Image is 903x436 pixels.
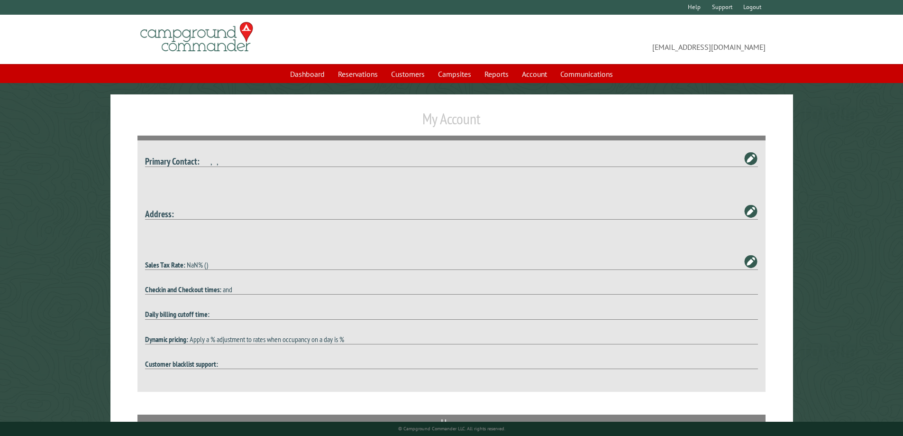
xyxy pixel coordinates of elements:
[145,208,174,220] strong: Address:
[145,309,210,319] strong: Daily billing cutoff time:
[145,155,200,167] strong: Primary Contact:
[145,260,185,269] strong: Sales Tax Rate:
[145,285,221,294] strong: Checkin and Checkout times:
[137,415,766,433] h2: Users
[555,65,619,83] a: Communications
[137,110,766,136] h1: My Account
[187,260,208,269] span: NaN% ()
[479,65,514,83] a: Reports
[332,65,383,83] a: Reservations
[385,65,430,83] a: Customers
[137,19,256,56] img: Campground Commander
[145,156,758,167] h4: , ,
[145,334,188,344] strong: Dynamic pricing:
[432,65,477,83] a: Campsites
[452,26,766,53] span: [EMAIL_ADDRESS][DOMAIN_NAME]
[223,285,232,294] span: and
[284,65,330,83] a: Dashboard
[190,334,344,344] span: Apply a % adjustment to rates when occupancy on a day is %
[398,426,505,432] small: © Campground Commander LLC. All rights reserved.
[516,65,553,83] a: Account
[145,359,218,369] strong: Customer blacklist support:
